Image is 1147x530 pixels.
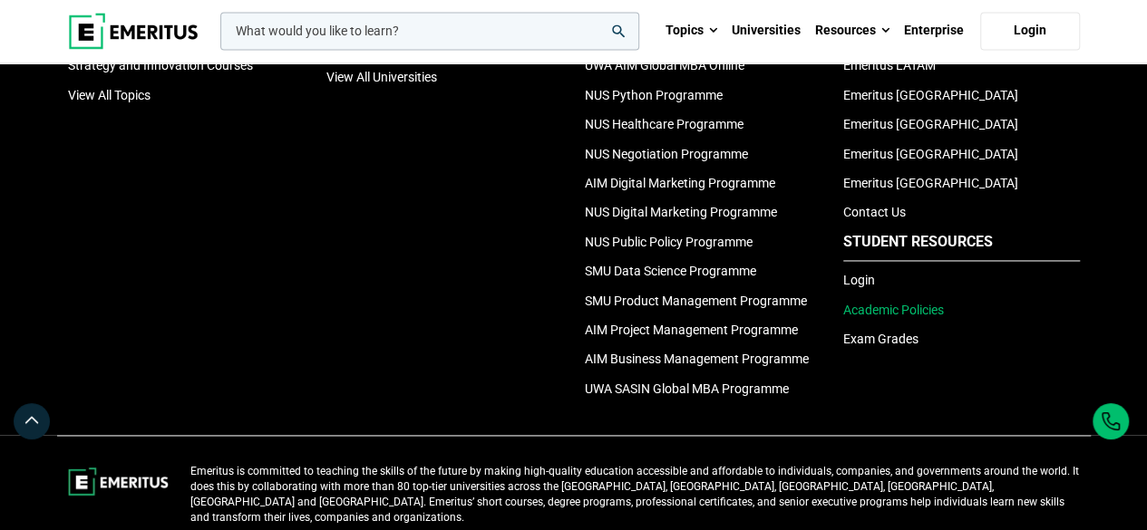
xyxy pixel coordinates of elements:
[843,117,1018,131] a: Emeritus [GEOGRAPHIC_DATA]
[585,352,809,366] a: AIM Business Management Programme
[585,147,748,161] a: NUS Negotiation Programme
[980,12,1080,50] a: Login
[843,88,1018,102] a: Emeritus [GEOGRAPHIC_DATA]
[585,88,723,102] a: NUS Python Programme
[68,58,253,72] a: Strategy and Innovation Courses
[585,264,756,278] a: SMU Data Science Programme
[585,235,753,249] a: NUS Public Policy Programme
[585,117,744,131] a: NUS Healthcare Programme
[585,176,775,190] a: AIM Digital Marketing Programme
[585,294,807,308] a: SMU Product Management Programme
[585,58,744,72] a: UWA AIM Global MBA Online
[585,205,777,219] a: NUS Digital Marketing Programme
[843,58,936,72] a: Emeritus LATAM
[843,332,919,346] a: Exam Grades
[843,273,875,287] a: Login
[843,205,906,219] a: Contact Us
[68,463,169,499] img: footer-logo
[68,88,151,102] a: View All Topics
[843,303,944,317] a: Academic Policies
[190,463,1080,524] p: Emeritus is committed to teaching the skills of the future by making high-quality education acces...
[843,147,1018,161] a: Emeritus [GEOGRAPHIC_DATA]
[220,12,639,50] input: woocommerce-product-search-field-0
[585,323,798,337] a: AIM Project Management Programme
[843,176,1018,190] a: Emeritus [GEOGRAPHIC_DATA]
[585,381,789,396] a: UWA SASIN Global MBA Programme
[326,70,437,84] a: View All Universities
